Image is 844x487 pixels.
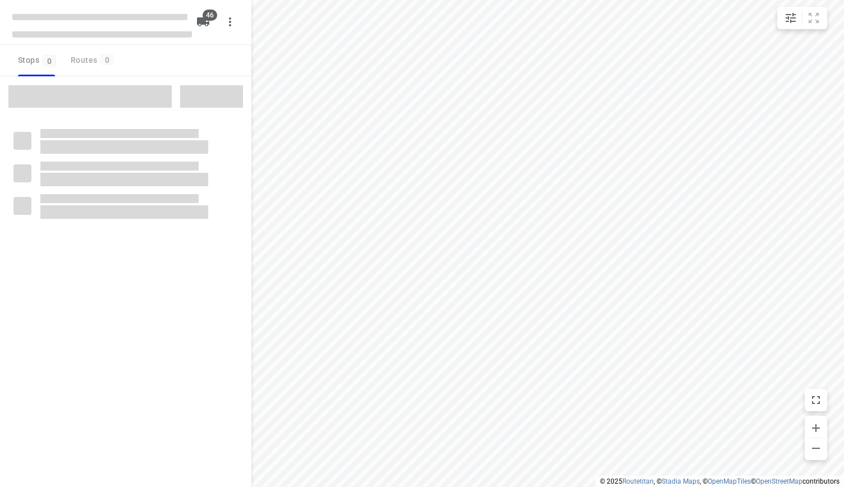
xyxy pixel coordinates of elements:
button: Map settings [779,7,802,29]
a: OpenMapTiles [708,477,751,485]
li: © 2025 , © , © © contributors [600,477,840,485]
a: OpenStreetMap [756,477,802,485]
a: Routetitan [622,477,654,485]
div: small contained button group [777,7,827,29]
a: Stadia Maps [662,477,700,485]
